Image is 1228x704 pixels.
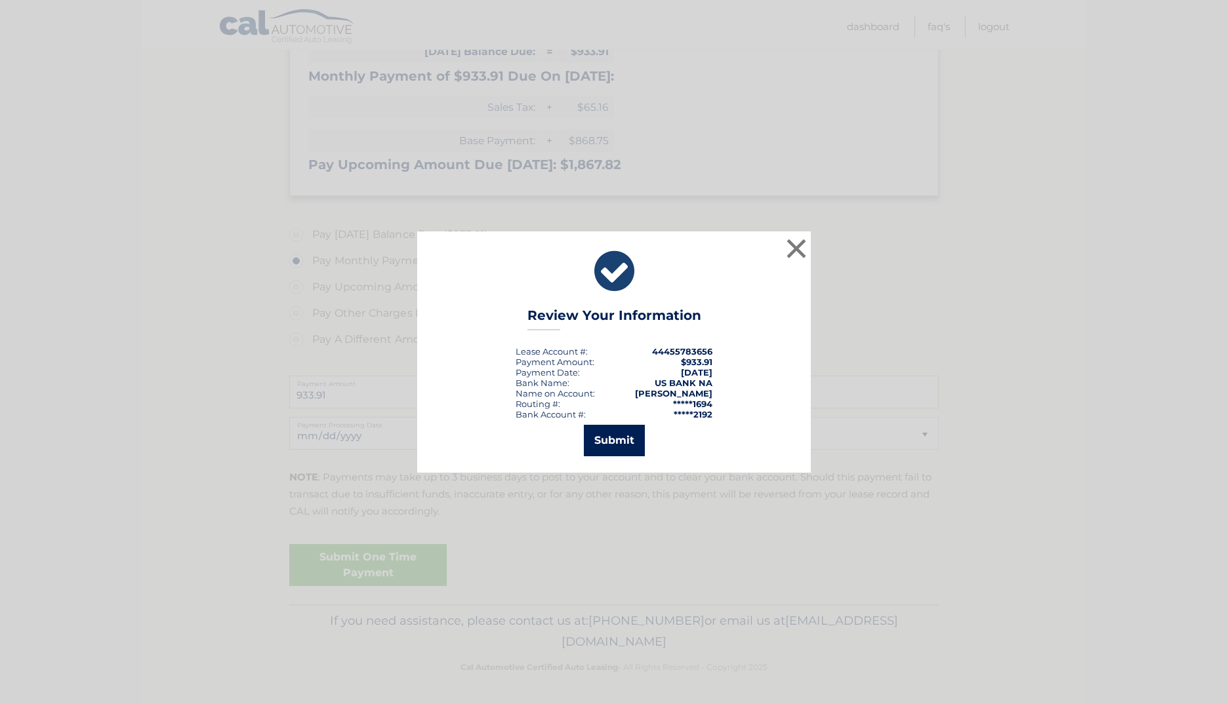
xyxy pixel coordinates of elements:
[516,388,595,399] div: Name on Account:
[516,346,588,357] div: Lease Account #:
[516,399,560,409] div: Routing #:
[783,235,809,262] button: ×
[655,378,712,388] strong: US BANK NA
[516,409,586,420] div: Bank Account #:
[584,425,645,456] button: Submit
[652,346,712,357] strong: 44455783656
[516,357,594,367] div: Payment Amount:
[516,367,580,378] div: :
[516,378,569,388] div: Bank Name:
[516,367,578,378] span: Payment Date
[635,388,712,399] strong: [PERSON_NAME]
[681,357,712,367] span: $933.91
[527,307,701,330] h3: Review Your Information
[681,367,712,378] span: [DATE]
